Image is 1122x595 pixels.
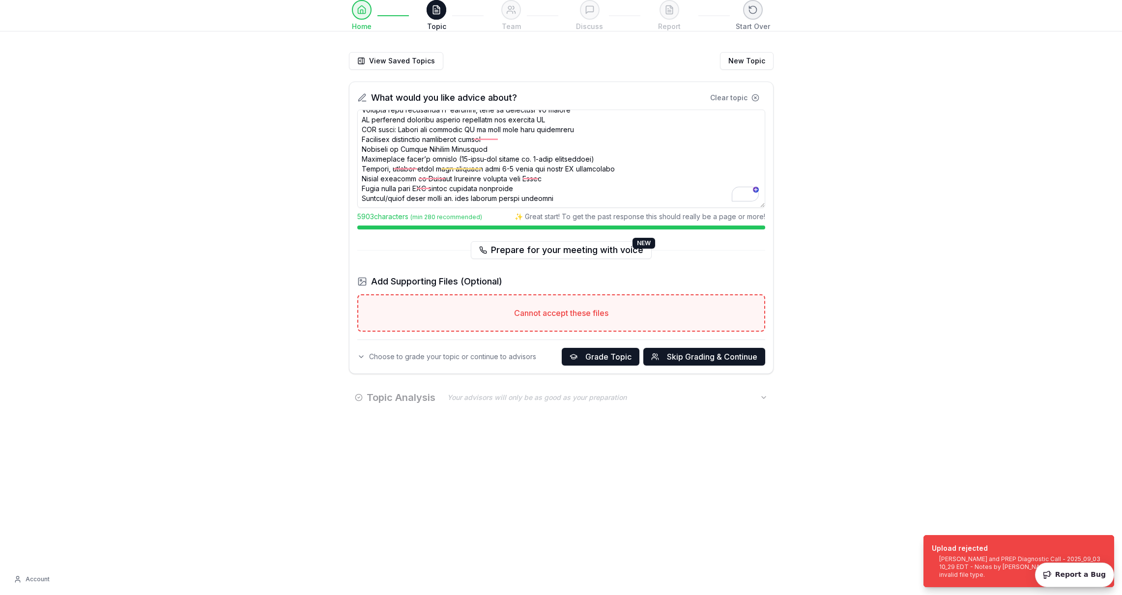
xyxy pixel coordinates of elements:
span: Skip Grading & Continue [667,351,757,363]
span: [PERSON_NAME] and PREP Diagnostic Call - 2025_09_03 10_29 EDT - Notes by [PERSON_NAME].docx has a... [939,555,1102,579]
textarea: To enrich screen reader interactions, please activate Accessibility in Grammarly extension settings [357,110,765,208]
span: Start Over [736,22,770,31]
p: Cannot accept these files [370,307,752,319]
span: • [932,555,935,563]
span: Report [658,22,681,31]
span: Account [26,575,50,583]
button: Account [8,571,56,587]
span: (min 280 recommended) [410,213,482,221]
button: Clear topic [704,90,765,106]
span: ✨ Great start! To get the past response this should really be a page or more! [515,212,765,222]
div: Upload rejected [932,543,1102,553]
button: View Saved Topics [349,52,443,70]
div: NEW [633,238,655,249]
button: Skip Grading & Continue [643,348,765,366]
span: Add Supporting Files (Optional) [371,275,502,288]
button: Prepare for your meeting with voiceNEW [471,241,652,259]
span: Prepare for your meeting with voice [491,243,643,257]
span: Team [502,22,521,31]
span: Topic [427,22,446,31]
span: What would you like advice about? [371,91,517,105]
button: Grade Topic [562,348,639,366]
button: New Topic [720,52,774,70]
span: Choose to grade your topic or continue to advisors [369,352,536,362]
span: Home [352,22,372,31]
span: Clear topic [710,93,748,103]
span: 5903 characters [357,212,482,222]
span: Discuss [576,22,603,31]
span: Grade Topic [585,351,632,363]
